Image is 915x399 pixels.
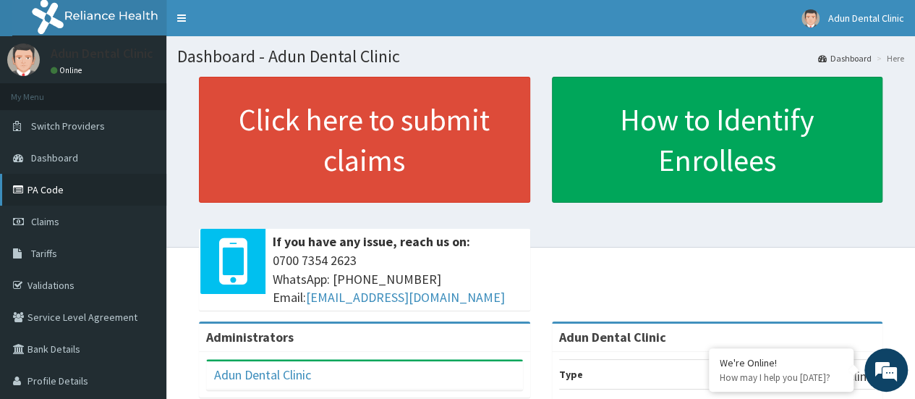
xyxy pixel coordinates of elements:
[552,77,883,203] a: How to Identify Enrollees
[31,247,57,260] span: Tariffs
[559,329,666,345] strong: Adun Dental Clinic
[31,119,105,133] span: Switch Providers
[206,329,294,345] b: Administrators
[828,12,904,25] span: Adun Dental Clinic
[7,43,40,76] img: User Image
[873,52,904,64] li: Here
[306,289,505,306] a: [EMAIL_ADDRESS][DOMAIN_NAME]
[31,215,59,228] span: Claims
[177,47,904,66] h1: Dashboard - Adun Dental Clinic
[720,371,843,384] p: How may I help you today?
[559,368,583,381] b: Type
[818,52,872,64] a: Dashboard
[51,47,153,60] p: Adun Dental Clinic
[51,65,85,75] a: Online
[31,151,78,164] span: Dashboard
[214,366,311,383] a: Adun Dental Clinic
[720,356,843,369] div: We're Online!
[273,251,523,307] span: 0700 7354 2623 WhatsApp: [PHONE_NUMBER] Email:
[801,9,820,28] img: User Image
[199,77,530,203] a: Click here to submit claims
[273,233,470,250] b: If you have any issue, reach us on:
